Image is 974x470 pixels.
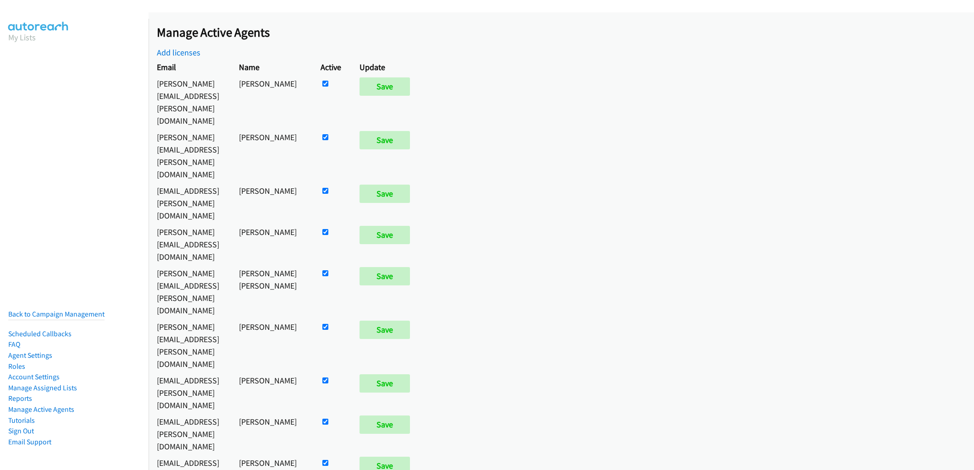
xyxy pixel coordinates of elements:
td: [PERSON_NAME][EMAIL_ADDRESS][PERSON_NAME][DOMAIN_NAME] [149,265,231,318]
td: [PERSON_NAME] [231,413,313,454]
td: [PERSON_NAME][EMAIL_ADDRESS][PERSON_NAME][DOMAIN_NAME] [149,129,231,182]
a: Add licenses [157,47,200,58]
a: Manage Assigned Lists [8,383,77,392]
td: [EMAIL_ADDRESS][PERSON_NAME][DOMAIN_NAME] [149,182,231,224]
td: [PERSON_NAME] [231,224,313,265]
th: Email [149,59,231,75]
td: [PERSON_NAME] [231,182,313,224]
a: FAQ [8,340,20,349]
a: Sign Out [8,426,34,435]
td: [PERSON_NAME][EMAIL_ADDRESS][DOMAIN_NAME] [149,224,231,265]
input: Save [360,267,410,285]
a: My Lists [8,32,36,43]
a: Account Settings [8,372,60,381]
a: Roles [8,362,25,371]
a: Manage Active Agents [8,405,74,414]
input: Save [360,77,410,96]
a: Tutorials [8,416,35,425]
td: [PERSON_NAME][EMAIL_ADDRESS][PERSON_NAME][DOMAIN_NAME] [149,318,231,372]
input: Save [360,226,410,244]
a: Agent Settings [8,351,52,360]
a: Reports [8,394,32,403]
input: Save [360,374,410,393]
td: [EMAIL_ADDRESS][PERSON_NAME][DOMAIN_NAME] [149,413,231,454]
td: [PERSON_NAME][EMAIL_ADDRESS][PERSON_NAME][DOMAIN_NAME] [149,75,231,129]
td: [PERSON_NAME] [231,129,313,182]
td: [EMAIL_ADDRESS][PERSON_NAME][DOMAIN_NAME] [149,372,231,413]
a: Back to Campaign Management [8,310,105,318]
a: Email Support [8,437,51,446]
th: Update [351,59,424,75]
td: [PERSON_NAME] [231,75,313,129]
h2: Manage Active Agents [157,25,974,40]
input: Save [360,321,410,339]
th: Name [231,59,313,75]
a: Scheduled Callbacks [8,329,72,338]
input: Save [360,185,410,203]
input: Save [360,131,410,149]
input: Save [360,415,410,434]
td: [PERSON_NAME] [231,318,313,372]
td: [PERSON_NAME] [PERSON_NAME] [231,265,313,318]
td: [PERSON_NAME] [231,372,313,413]
th: Active [312,59,351,75]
